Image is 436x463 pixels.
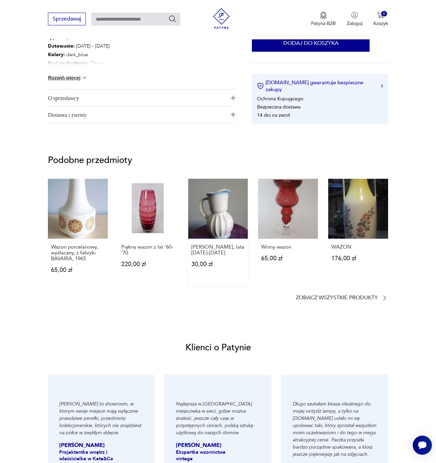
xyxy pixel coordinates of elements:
p: 176,00 zł [331,255,385,261]
p: 65,00 zł [51,267,105,273]
img: Patyna - sklep z meblami i dekoracjami vintage [211,8,232,29]
a: Sprzedawaj [48,17,86,22]
li: Bezpieczna dostawa [257,103,300,110]
img: Ikona medalu [320,12,327,19]
img: Ikona gwiazdy [188,388,196,397]
a: Wazon Bolesławiec, lata 1920-1940[PERSON_NAME], lata [DATE]-[DATE]30,00 zł [188,179,248,286]
img: Ikona plusa [231,96,235,100]
img: chevron down [81,74,88,81]
p: Długo szukałam klosza idealnego do mojej vintydż lampy, a tylko na [DOMAIN_NAME] udało mi się upo... [293,400,377,458]
h2: Klienci o Patynie [185,342,251,353]
p: WAZON [331,244,385,250]
img: Ikona gwiazdy [107,388,116,397]
b: Typ : [48,34,57,41]
a: Piękny wazon z lat '60-'70.Piękny wazon z lat '60-'70.220,00 zł [118,179,178,286]
b: Kolory : [48,51,65,58]
b: Kraj pochodzenia : [48,60,90,66]
img: Ikona gwiazdy [200,388,208,397]
p: Ekspertka wzornictwa vintage [176,449,239,462]
img: Ikona strzałki w prawo [381,84,383,88]
a: Ikona medaluPatyna B2B [311,12,336,27]
p: Dania [48,59,199,67]
a: Winny wazonWinny wazon65,00 zł [258,179,318,286]
img: Ikona plusa [231,112,235,117]
p: Patyna B2B [311,20,336,27]
p: Koszyk [373,20,388,27]
img: Ikonka użytkownika [351,12,358,18]
p: [DATE] - [DATE] [48,42,199,50]
button: 0Koszyk [373,12,388,27]
button: Ikona plusaDostawa i zwroty [48,107,235,123]
p: Zobacz wszystkie produkty [296,296,378,300]
img: Ikona gwiazdy [329,388,337,397]
p: 65,00 zł [261,255,315,261]
a: WAZONWAZON176,00 zł [328,179,388,286]
img: Ikona gwiazdy [83,388,92,397]
img: Ikona gwiazdy [95,388,104,397]
a: Wazon porcelanowy, wyzłacany, z fabryki BAVARIA, 1965Wazon porcelanowy, wyzłacany, z fabryki BAVA... [48,179,108,286]
div: 0 [381,11,387,17]
p: Winny wazon [261,244,315,250]
iframe: Smartsupp widget button [413,436,432,455]
span: O sprzedawcy [48,90,226,106]
span: Dostawa i zwroty [48,107,226,123]
button: Ikona plusaO sprzedawcy [48,90,235,106]
p: 30,00 zł [191,261,245,267]
img: Ikona gwiazdy [176,388,184,397]
img: Ikona certyfikatu [257,83,264,89]
button: Szukaj [168,15,177,23]
img: Ikona gwiazdy [317,388,325,397]
img: Ikona gwiazdy [293,388,301,397]
button: Patyna B2B [311,12,336,27]
img: Ikona gwiazdy [212,388,220,397]
p: [PERSON_NAME] [176,441,239,449]
li: Ochrona Kupującego [257,95,303,102]
button: Dodaj do koszyka [252,35,370,52]
p: Projektantka wnętrz i właścicielka w Kate&Co [59,449,123,462]
p: Piękny wazon z lat '60-'70. [121,244,175,256]
button: Rozwiń więcej [48,74,88,81]
li: 14 dni na zwrot [257,112,290,118]
button: [DOMAIN_NAME] gwarantuje bezpieczne zakupy [257,79,383,93]
button: Sprzedawaj [48,13,86,25]
p: Zaloguj [347,20,362,27]
p: [PERSON_NAME] [59,441,123,449]
p: Podobne przedmioty [48,156,388,164]
p: dark_blue [48,50,199,59]
a: Zobacz wszystkie produkty [296,295,388,301]
p: Wazon porcelanowy, wyzłacany, z fabryki BAVARIA, 1965 [51,244,105,262]
img: Ikona gwiazdy [341,388,349,397]
img: Ikona gwiazdy [71,388,80,397]
img: Ikona koszyka [377,12,384,18]
p: [PERSON_NAME] to showroom, w którym swoje miejsce mają wyłącznie prawdziwe perełki, przedmioty ko... [59,400,143,436]
img: Ikona gwiazdy [305,388,313,397]
b: Datowanie : [48,43,75,49]
button: Zaloguj [347,12,362,27]
p: Najlepsza w [GEOGRAPHIC_DATA] miejscówka w sieci, gdzie można znaleźć, jeszcze cały czas w przyst... [176,400,260,436]
img: Ikona gwiazdy [59,388,68,397]
p: 220,00 zł [121,261,175,267]
img: Ikona gwiazdy [224,388,232,397]
p: [PERSON_NAME], lata [DATE]-[DATE] [191,244,245,256]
